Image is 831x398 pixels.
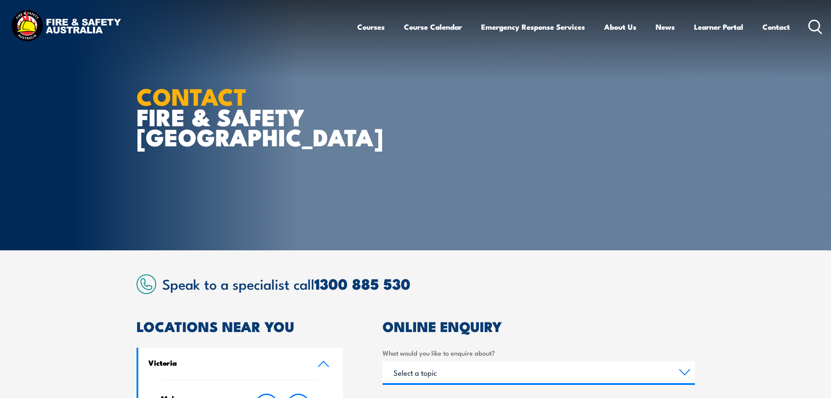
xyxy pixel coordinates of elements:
a: News [656,15,675,38]
a: 1300 885 530 [315,272,410,295]
a: Courses [357,15,385,38]
a: Victoria [138,348,343,380]
h4: Victoria [148,358,304,367]
a: Contact [763,15,790,38]
a: Learner Portal [694,15,743,38]
h1: FIRE & SAFETY [GEOGRAPHIC_DATA] [137,86,352,147]
a: Course Calendar [404,15,462,38]
strong: CONTACT [137,77,247,114]
h2: ONLINE ENQUIRY [383,320,695,332]
label: What would you like to enquire about? [383,348,695,358]
a: Emergency Response Services [481,15,585,38]
h2: LOCATIONS NEAR YOU [137,320,343,332]
h2: Speak to a specialist call [162,276,695,291]
a: About Us [604,15,636,38]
